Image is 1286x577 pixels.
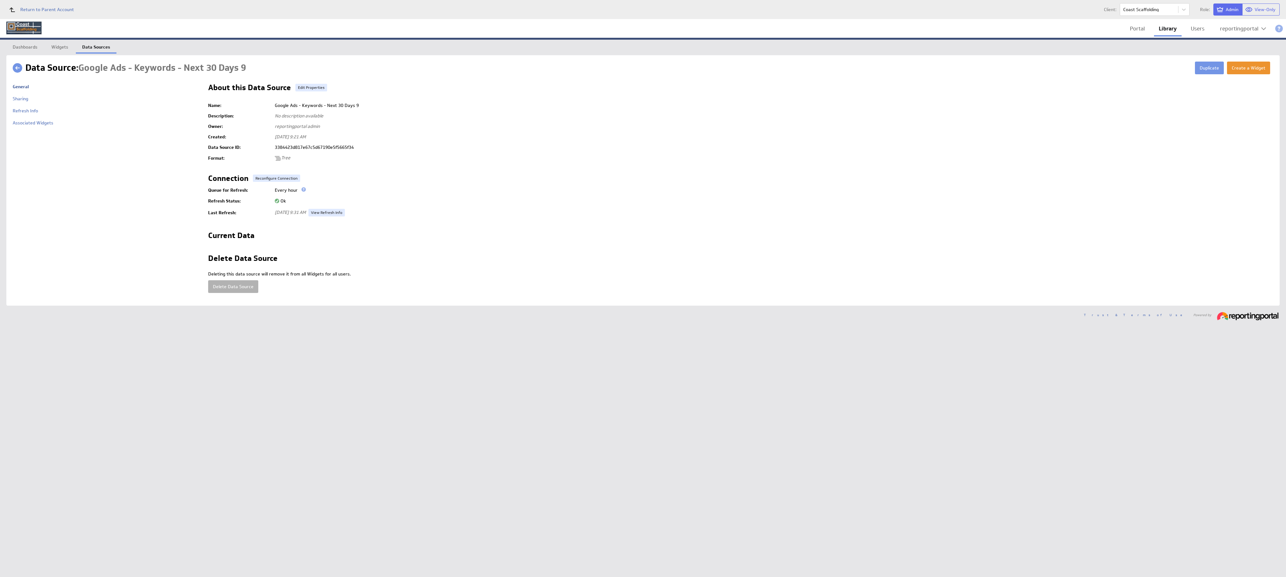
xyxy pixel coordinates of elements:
[20,7,74,12] span: Return to Parent Account
[208,271,1273,277] p: Deleting this data source will remove it from all Widgets for all users.
[275,155,290,161] span: Tree
[1255,7,1276,12] span: View-Only
[5,3,74,17] a: Return to Parent Account
[208,196,272,206] td: Refresh Status:
[1213,3,1243,16] button: View as Admin
[1226,7,1238,12] span: Admin
[1195,62,1224,74] button: Duplicate
[78,62,246,74] span: Google Ads - Keywords - Next 30 Days 9
[13,84,29,90] a: General
[6,22,42,36] img: Reporting Portal logo
[275,134,306,140] span: [DATE] 9:21 AM
[208,255,278,265] h2: Delete Data Source
[1186,22,1209,35] a: Users
[295,84,327,91] a: Edit Properties
[1243,3,1280,16] button: View as View-Only
[13,96,28,102] a: Sharing
[253,175,300,182] button: Reconfigure Connection
[6,20,42,38] div: Go to my dashboards
[76,40,116,52] a: Data Sources
[208,121,272,132] td: Owner:
[208,206,272,219] td: Last Refresh:
[1220,26,1258,31] div: reportingportal
[208,280,258,293] button: Delete Data Source
[208,184,272,196] td: Queue for Refresh:
[308,209,345,216] a: View Refresh Info
[1104,7,1117,12] span: Client:
[1216,312,1280,320] img: reportingportal_233x30.png
[25,62,246,74] h1: Data Source:
[1125,22,1150,35] a: Portal
[45,40,75,52] a: Widgets
[208,142,272,153] td: Data Source ID:
[1084,313,1187,317] a: Trust & Terms of Use
[208,84,291,94] h2: About this Data Source
[208,175,248,185] h2: Connection
[272,100,1273,111] td: Google Ads - Keywords - Next 30 Days 9
[208,153,272,164] td: Format:
[1193,313,1211,316] span: Powered by
[208,100,272,111] td: Name:
[272,142,1273,153] td: 3384423d817e67c5d67190e5f5665f34
[275,155,281,162] img: ds-format-tree.svg
[13,108,38,114] a: Refresh Info
[275,113,323,119] span: No description available
[1123,7,1159,12] div: Coast Scaffolding
[208,132,272,142] td: Created:
[13,120,53,126] a: Associated Widgets
[1154,22,1182,35] a: Library
[1227,62,1270,74] button: Create a Widget
[275,198,286,204] span: Ok
[208,232,254,242] h2: Current Data
[275,123,320,129] span: reportingportal admin
[1200,7,1210,12] span: Role:
[275,209,306,215] span: [DATE] 9:31 AM
[275,187,298,193] span: Every hour
[208,111,272,121] td: Description:
[6,40,44,52] a: Dashboards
